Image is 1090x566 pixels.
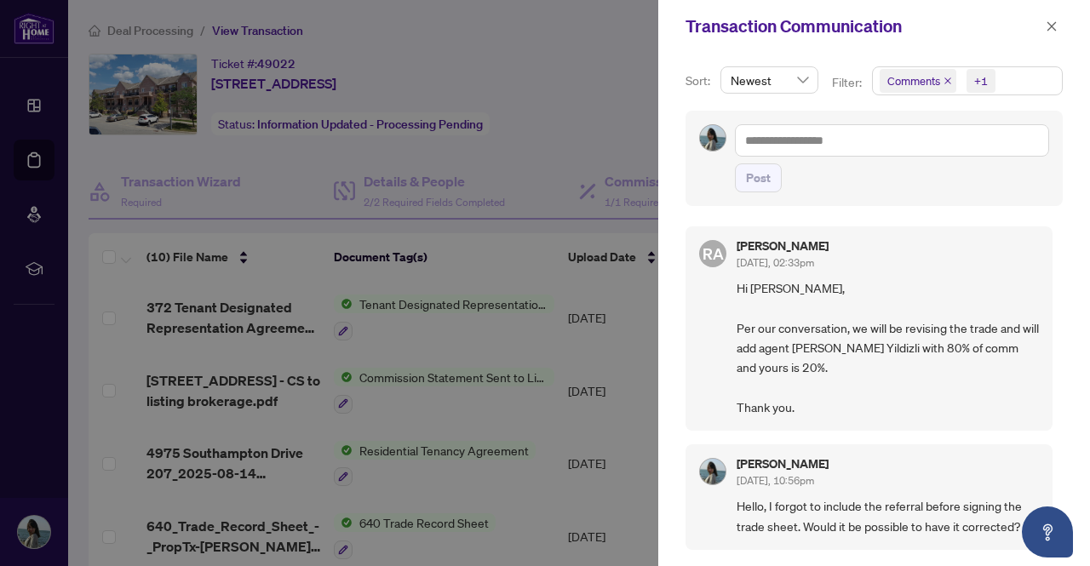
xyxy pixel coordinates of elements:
[700,459,726,484] img: Profile Icon
[735,163,782,192] button: Post
[832,73,864,92] p: Filter:
[737,474,814,487] span: [DATE], 10:56pm
[700,125,726,151] img: Profile Icon
[731,67,808,93] span: Newest
[944,77,952,85] span: close
[686,71,714,90] p: Sort:
[887,72,940,89] span: Comments
[737,240,829,252] h5: [PERSON_NAME]
[974,72,988,89] div: +1
[703,242,724,266] span: RA
[737,496,1039,536] span: Hello, I forgot to include the referral before signing the trade sheet. Would it be possible to h...
[880,69,956,93] span: Comments
[737,256,814,269] span: [DATE], 02:33pm
[737,278,1039,418] span: Hi [PERSON_NAME], Per our conversation, we will be revising the trade and will add agent [PERSON_...
[737,458,829,470] h5: [PERSON_NAME]
[686,14,1041,39] div: Transaction Communication
[1046,20,1058,32] span: close
[1022,506,1073,557] button: Open asap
